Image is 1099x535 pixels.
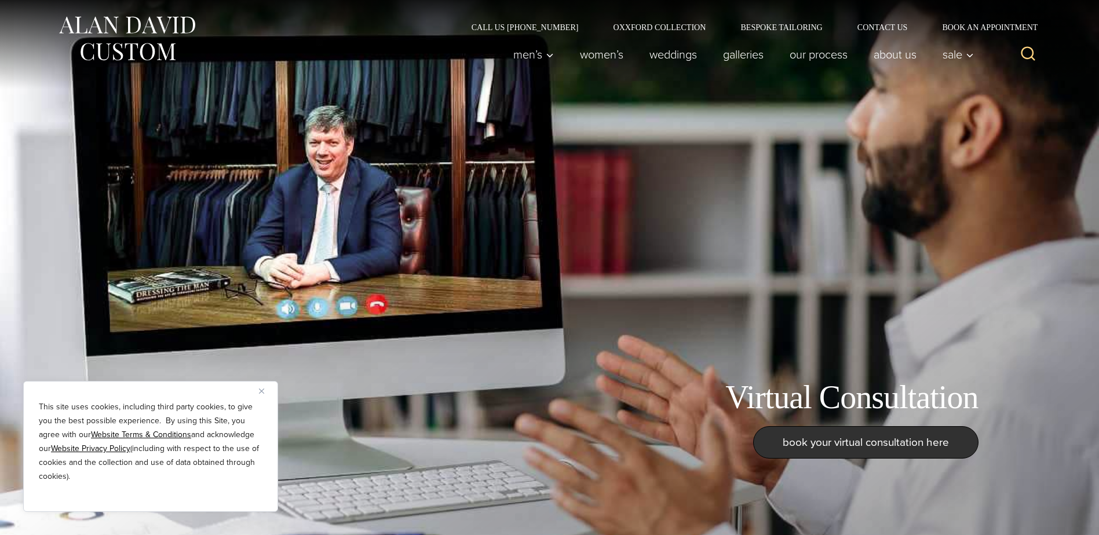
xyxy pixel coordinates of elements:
a: Galleries [710,43,776,66]
a: Website Privacy Policy [51,442,130,455]
img: Close [259,389,264,394]
a: Website Terms & Conditions [91,428,191,441]
a: weddings [636,43,710,66]
nav: Primary Navigation [500,43,980,66]
a: Oxxford Collection [596,23,723,31]
a: book your virtual consultation here [753,426,978,459]
span: Men’s [513,49,554,60]
h1: Virtual Consultation [725,378,978,417]
a: Bespoke Tailoring [723,23,839,31]
a: Women’s [567,43,636,66]
img: Alan David Custom [57,13,196,64]
a: Book an Appointment [925,23,1042,31]
nav: Secondary Navigation [454,23,1042,31]
a: Contact Us [840,23,925,31]
button: View Search Form [1014,41,1042,68]
a: About Us [860,43,929,66]
span: book your virtual consultation here [783,434,949,450]
a: Call Us [PHONE_NUMBER] [454,23,596,31]
a: Our Process [776,43,860,66]
button: Close [259,384,273,398]
span: Sale [943,49,974,60]
p: This site uses cookies, including third party cookies, to give you the best possible experience. ... [39,400,262,483]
